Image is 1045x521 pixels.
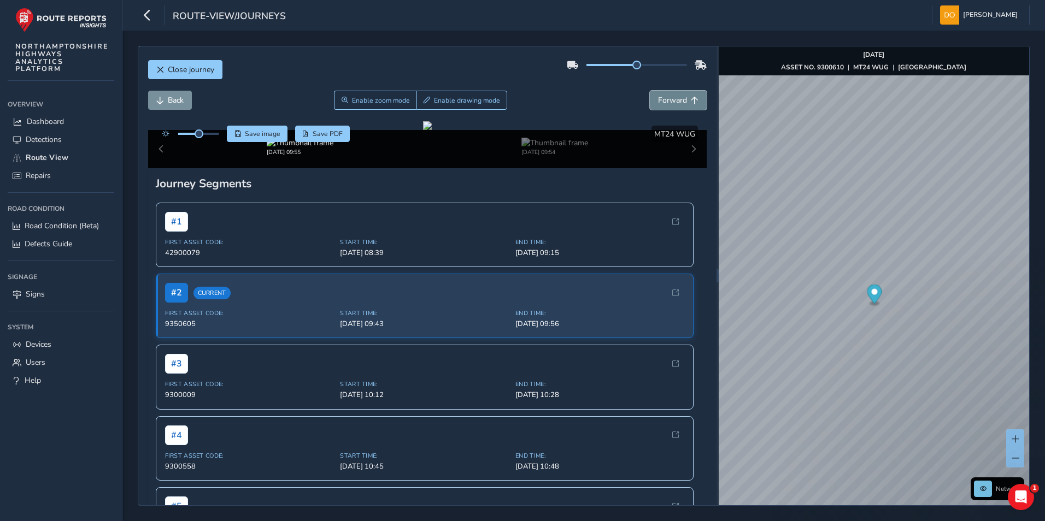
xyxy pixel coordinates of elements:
[227,126,287,142] button: Save
[515,238,684,246] span: End Time:
[8,353,114,371] a: Users
[853,63,889,72] strong: MT24 WUG
[25,239,72,249] span: Defects Guide
[25,221,99,231] span: Road Condition (Beta)
[148,91,192,110] button: Back
[267,138,333,148] img: Thumbnail frame
[26,357,45,368] span: Users
[340,238,509,246] span: Start Time:
[1030,484,1039,493] span: 1
[515,319,684,329] span: [DATE] 09:56
[165,319,334,329] span: 9350605
[165,212,188,232] span: # 1
[781,63,966,72] div: | |
[521,138,588,148] img: Thumbnail frame
[650,91,707,110] button: Forward
[26,289,45,299] span: Signs
[352,96,410,105] span: Enable zoom mode
[8,335,114,353] a: Devices
[267,148,333,156] div: [DATE] 09:55
[340,380,509,388] span: Start Time:
[26,152,68,163] span: Route View
[334,91,416,110] button: Zoom
[26,134,62,145] span: Detections
[340,390,509,400] span: [DATE] 10:12
[156,176,700,191] div: Journey Segments
[340,461,509,471] span: [DATE] 10:45
[165,425,188,445] span: # 4
[173,9,286,25] span: route-view/journeys
[340,309,509,317] span: Start Time:
[515,452,684,460] span: End Time:
[8,167,114,185] a: Repairs
[940,5,1021,25] button: [PERSON_NAME]
[165,380,334,388] span: First Asset Code:
[165,309,334,317] span: First Asset Code:
[245,129,280,138] span: Save image
[515,309,684,317] span: End Time:
[165,461,334,471] span: 9300558
[168,95,184,105] span: Back
[340,452,509,460] span: Start Time:
[8,149,114,167] a: Route View
[781,63,844,72] strong: ASSET NO. 9300610
[654,129,695,139] span: MT24 WUG
[515,390,684,400] span: [DATE] 10:28
[313,129,343,138] span: Save PDF
[8,371,114,389] a: Help
[863,50,884,59] strong: [DATE]
[8,131,114,149] a: Detections
[340,319,509,329] span: [DATE] 09:43
[295,126,350,142] button: PDF
[416,91,508,110] button: Draw
[165,248,334,258] span: 42900079
[27,116,64,127] span: Dashboard
[193,287,231,299] span: Current
[8,285,114,303] a: Signs
[8,319,114,335] div: System
[8,235,114,253] a: Defects Guide
[165,238,334,246] span: First Asset Code:
[515,248,684,258] span: [DATE] 09:15
[658,95,687,105] span: Forward
[8,217,114,235] a: Road Condition (Beta)
[165,283,188,303] span: # 2
[434,96,500,105] span: Enable drawing mode
[521,148,588,156] div: [DATE] 09:54
[15,8,107,32] img: rr logo
[515,380,684,388] span: End Time:
[25,375,41,386] span: Help
[165,390,334,400] span: 9300009
[168,64,214,75] span: Close journey
[148,60,222,79] button: Close journey
[898,63,966,72] strong: [GEOGRAPHIC_DATA]
[515,461,684,471] span: [DATE] 10:48
[963,5,1018,25] span: [PERSON_NAME]
[26,339,51,350] span: Devices
[26,170,51,181] span: Repairs
[15,43,109,73] span: NORTHAMPTONSHIRE HIGHWAYS ANALYTICS PLATFORM
[165,452,334,460] span: First Asset Code:
[996,484,1021,493] span: Network
[165,496,188,516] span: # 5
[8,269,114,285] div: Signage
[8,96,114,113] div: Overview
[340,248,509,258] span: [DATE] 08:39
[8,200,114,217] div: Road Condition
[940,5,959,25] img: diamond-layout
[165,354,188,374] span: # 3
[867,285,882,307] div: Map marker
[1008,484,1034,510] iframe: Intercom live chat
[8,113,114,131] a: Dashboard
